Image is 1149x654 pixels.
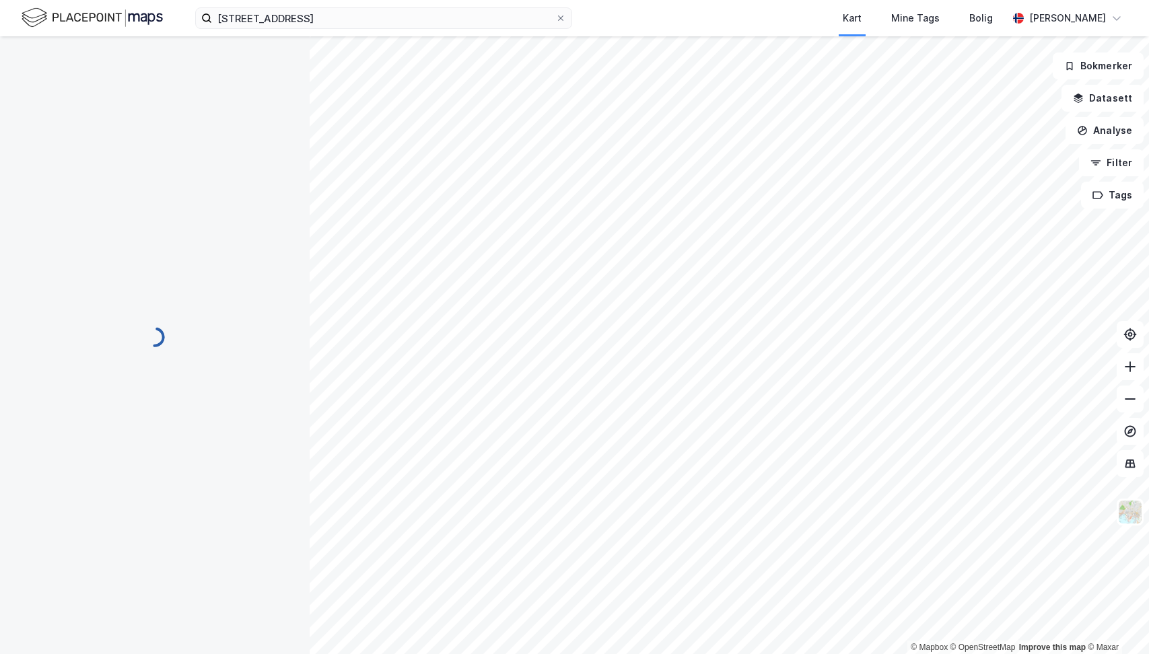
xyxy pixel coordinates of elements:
img: spinner.a6d8c91a73a9ac5275cf975e30b51cfb.svg [144,326,166,348]
div: Bolig [969,10,993,26]
button: Filter [1079,149,1144,176]
button: Tags [1081,182,1144,209]
iframe: Chat Widget [1082,589,1149,654]
div: Kart [843,10,862,26]
button: Bokmerker [1053,52,1144,79]
div: Mine Tags [891,10,940,26]
input: Søk på adresse, matrikkel, gårdeiere, leietakere eller personer [212,8,555,28]
button: Datasett [1061,85,1144,112]
img: logo.f888ab2527a4732fd821a326f86c7f29.svg [22,6,163,30]
a: OpenStreetMap [950,643,1016,652]
a: Improve this map [1019,643,1086,652]
div: [PERSON_NAME] [1029,10,1106,26]
a: Mapbox [911,643,948,652]
button: Analyse [1066,117,1144,144]
img: Z [1117,499,1143,525]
